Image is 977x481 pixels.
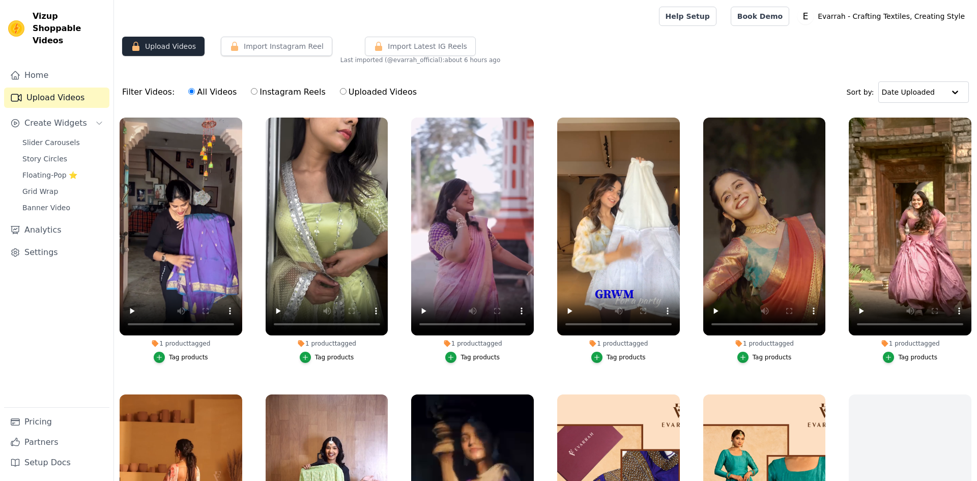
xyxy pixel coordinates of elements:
[340,56,500,64] span: Last imported (@ evarrah_official ): about 6 hours ago
[883,352,937,363] button: Tag products
[557,339,680,348] div: 1 product tagged
[4,432,109,452] a: Partners
[898,353,937,361] div: Tag products
[22,137,80,148] span: Slider Carousels
[221,37,332,56] button: Import Instagram Reel
[122,37,205,56] button: Upload Videos
[188,86,237,99] label: All Videos
[461,353,500,361] div: Tag products
[154,352,208,363] button: Tag products
[16,201,109,215] a: Banner Video
[365,37,476,56] button: Import Latest IG Reels
[22,203,70,213] span: Banner Video
[797,7,969,25] button: E Evarrah - Crafting Textiles, Creating Style
[22,154,67,164] span: Story Circles
[4,65,109,86] a: Home
[411,339,534,348] div: 1 product tagged
[8,20,24,37] img: Vizup
[16,184,109,199] a: Grid Wrap
[803,11,809,21] text: E
[122,80,422,104] div: Filter Videos:
[300,352,354,363] button: Tag products
[340,88,347,95] input: Uploaded Videos
[591,352,646,363] button: Tag products
[731,7,789,26] a: Book Demo
[339,86,417,99] label: Uploaded Videos
[388,41,467,51] span: Import Latest IG Reels
[266,339,388,348] div: 1 product tagged
[16,152,109,166] a: Story Circles
[251,88,257,95] input: Instagram Reels
[737,352,792,363] button: Tag products
[445,352,500,363] button: Tag products
[169,353,208,361] div: Tag products
[4,452,109,473] a: Setup Docs
[753,353,792,361] div: Tag products
[16,168,109,182] a: Floating-Pop ⭐
[659,7,716,26] a: Help Setup
[22,186,58,196] span: Grid Wrap
[4,220,109,240] a: Analytics
[703,339,826,348] div: 1 product tagged
[120,339,242,348] div: 1 product tagged
[22,170,77,180] span: Floating-Pop ⭐
[33,10,105,47] span: Vizup Shoppable Videos
[315,353,354,361] div: Tag products
[24,117,87,129] span: Create Widgets
[16,135,109,150] a: Slider Carousels
[4,113,109,133] button: Create Widgets
[4,88,109,108] a: Upload Videos
[4,242,109,263] a: Settings
[250,86,326,99] label: Instagram Reels
[607,353,646,361] div: Tag products
[847,81,969,103] div: Sort by:
[814,7,969,25] p: Evarrah - Crafting Textiles, Creating Style
[188,88,195,95] input: All Videos
[849,339,971,348] div: 1 product tagged
[4,412,109,432] a: Pricing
